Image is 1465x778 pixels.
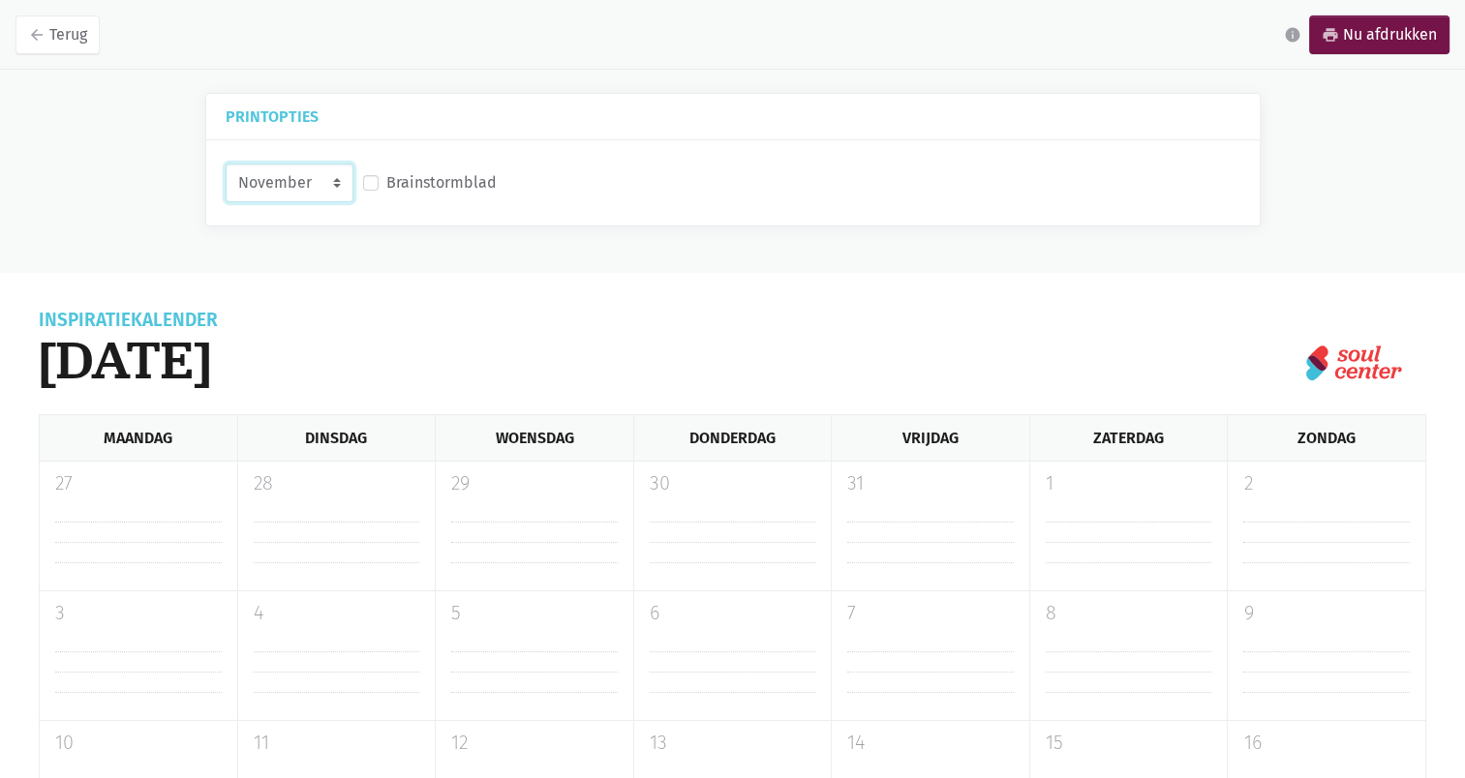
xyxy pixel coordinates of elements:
[1243,599,1410,628] p: 9
[1309,15,1450,54] a: printNu afdrukken
[1046,599,1212,628] p: 8
[1243,729,1410,758] p: 16
[650,729,816,758] p: 13
[386,170,497,195] label: Brainstormblad
[1284,26,1301,44] i: info
[451,469,618,498] p: 29
[1029,415,1228,461] div: Zaterdag
[254,599,420,628] p: 4
[1243,469,1410,498] p: 2
[847,469,1014,498] p: 31
[435,415,633,461] div: Woensdag
[254,469,420,498] p: 28
[633,415,832,461] div: Donderdag
[55,469,222,498] p: 27
[451,599,618,628] p: 5
[39,329,218,391] h1: [DATE]
[847,599,1014,628] p: 7
[1046,469,1212,498] p: 1
[15,15,100,54] a: arrow_backTerug
[650,599,816,628] p: 6
[28,26,46,44] i: arrow_back
[847,729,1014,758] p: 14
[1046,729,1212,758] p: 15
[254,729,420,758] p: 11
[55,599,222,628] p: 3
[1227,415,1426,461] div: Zondag
[226,109,1240,124] h5: Printopties
[650,469,816,498] p: 30
[451,729,618,758] p: 12
[1322,26,1339,44] i: print
[39,415,237,461] div: Maandag
[831,415,1029,461] div: Vrijdag
[237,415,436,461] div: Dinsdag
[55,729,222,758] p: 10
[39,312,218,329] div: Inspiratiekalender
